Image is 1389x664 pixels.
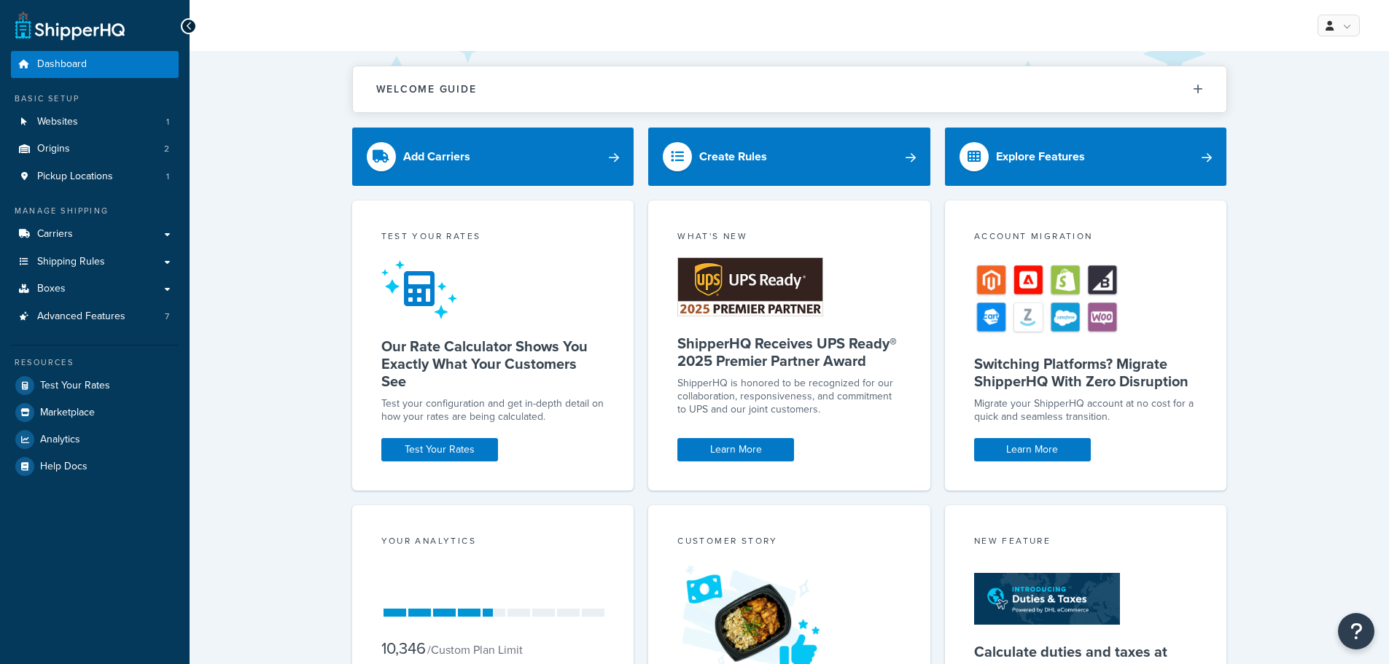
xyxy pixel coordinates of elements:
[37,143,70,155] span: Origins
[381,230,605,246] div: Test your rates
[11,163,179,190] a: Pickup Locations1
[376,84,477,95] h2: Welcome Guide
[37,256,105,268] span: Shipping Rules
[381,636,426,660] span: 10,346
[381,397,605,423] div: Test your configuration and get in-depth detail on how your rates are being calculated.
[11,356,179,369] div: Resources
[11,205,179,217] div: Manage Shipping
[11,303,179,330] a: Advanced Features7
[40,434,80,446] span: Analytics
[974,355,1198,390] h5: Switching Platforms? Migrate ShipperHQ With Zero Disruption
[677,377,901,416] p: ShipperHQ is honored to be recognized for our collaboration, responsiveness, and commitment to UP...
[37,283,66,295] span: Boxes
[677,534,901,551] div: Customer Story
[37,116,78,128] span: Websites
[403,147,470,167] div: Add Carriers
[11,136,179,163] li: Origins
[974,397,1198,423] div: Migrate your ShipperHQ account at no cost for a quick and seamless transition.
[37,171,113,183] span: Pickup Locations
[11,276,179,302] a: Boxes
[381,438,498,461] a: Test Your Rates
[11,93,179,105] div: Basic Setup
[37,228,73,241] span: Carriers
[353,66,1226,112] button: Welcome Guide
[40,380,110,392] span: Test Your Rates
[11,372,179,399] a: Test Your Rates
[164,143,169,155] span: 2
[381,534,605,551] div: Your Analytics
[165,310,169,323] span: 7
[381,337,605,390] h5: Our Rate Calculator Shows You Exactly What Your Customers See
[11,399,179,426] a: Marketplace
[677,230,901,246] div: What's New
[699,147,767,167] div: Create Rules
[677,335,901,370] h5: ShipperHQ Receives UPS Ready® 2025 Premier Partner Award
[677,438,794,461] a: Learn More
[37,58,87,71] span: Dashboard
[11,51,179,78] a: Dashboard
[648,128,930,186] a: Create Rules
[974,230,1198,246] div: Account Migration
[166,171,169,183] span: 1
[11,426,179,453] a: Analytics
[11,109,179,136] li: Websites
[996,147,1085,167] div: Explore Features
[11,249,179,276] a: Shipping Rules
[40,461,87,473] span: Help Docs
[427,641,523,658] small: / Custom Plan Limit
[1338,613,1374,649] button: Open Resource Center
[37,310,125,323] span: Advanced Features
[974,534,1198,551] div: New Feature
[11,163,179,190] li: Pickup Locations
[11,453,179,480] a: Help Docs
[974,438,1091,461] a: Learn More
[11,303,179,330] li: Advanced Features
[11,221,179,248] a: Carriers
[11,109,179,136] a: Websites1
[166,116,169,128] span: 1
[945,128,1227,186] a: Explore Features
[40,407,95,419] span: Marketplace
[352,128,634,186] a: Add Carriers
[11,136,179,163] a: Origins2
